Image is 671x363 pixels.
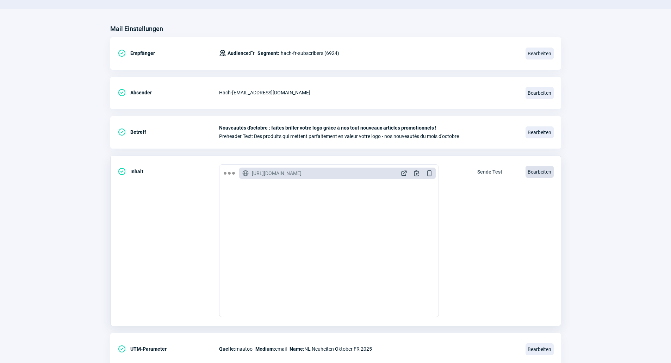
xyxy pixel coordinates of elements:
h3: Mail Einstellungen [110,23,163,35]
span: maatoo [219,345,253,353]
div: UTM-Parameter [118,342,219,356]
div: hach-fr-subscribers (6924) [219,46,339,60]
div: Betreff [118,125,219,139]
span: Audience: [228,50,250,56]
span: Sende Test [477,166,502,177]
span: Preheader Text: Des produits qui mettent parfaitement en valeur votre logo - nos nouveautés du mo... [219,133,517,139]
span: Bearbeiten [526,166,554,178]
div: Absender [118,86,219,100]
span: Bearbeiten [526,87,554,99]
div: Hach - [EMAIL_ADDRESS][DOMAIN_NAME] [219,86,517,100]
span: Segment: [257,49,279,57]
span: Quelle: [219,346,235,352]
div: Empfänger [118,46,219,60]
span: email [255,345,287,353]
span: Name: [290,346,304,352]
span: Nouveautés d'octobre : faites briller votre logo grâce à nos tout nouveaux articles promotionnels ! [219,125,517,131]
span: Bearbeiten [526,48,554,60]
div: Inhalt [118,164,219,179]
span: NL Neuheiten Oktober FR 2025 [290,345,372,353]
span: Bearbeiten [526,343,554,355]
span: Fr [228,49,255,57]
span: Bearbeiten [526,126,554,138]
span: [URL][DOMAIN_NAME] [252,170,302,177]
span: Medium: [255,346,275,352]
button: Sende Test [470,164,510,178]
